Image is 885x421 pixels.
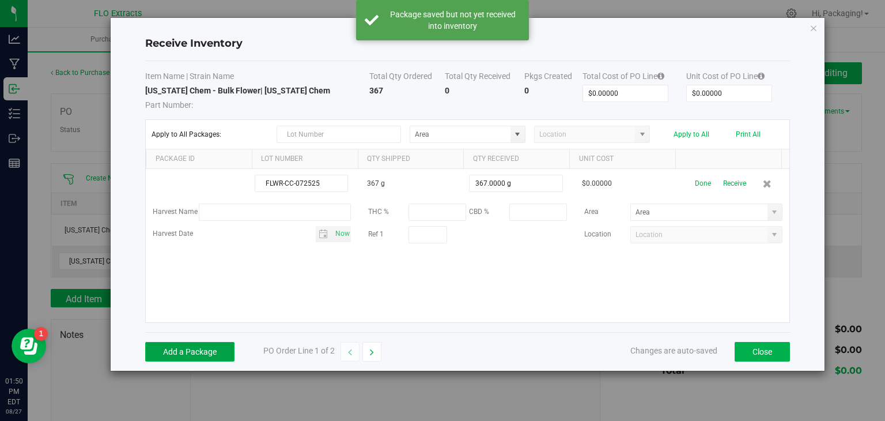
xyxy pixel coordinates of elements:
[584,206,630,217] label: Area
[153,206,199,217] label: Harvest Name
[735,342,790,362] button: Close
[145,70,369,85] th: Item Name | Strain Name
[674,130,709,138] button: Apply to All
[385,9,520,32] div: Package saved but not yet received into inventory
[410,126,510,142] input: Area
[445,86,449,95] strong: 0
[524,86,529,95] strong: 0
[758,72,765,80] i: Specifying a total cost will update all package costs.
[360,169,467,199] td: 367 g
[153,228,199,239] label: Harvest Date
[34,327,48,341] iframe: Resource center unread badge
[332,226,351,242] span: select
[316,226,332,242] span: Toggle calendar
[736,130,761,138] button: Print All
[445,70,524,85] th: Total Qty Received
[695,174,711,194] button: Done
[810,21,818,35] button: Close modal
[255,175,348,192] input: Lot Number
[146,149,252,169] th: Package Id
[145,36,790,51] h4: Receive Inventory
[145,86,330,95] strong: [US_STATE] Chem - Bulk Flower | [US_STATE] Chem
[263,346,335,355] span: PO Order Line 1 of 2
[368,206,409,217] label: THC %
[369,86,383,95] strong: 367
[687,85,771,102] input: Unit Cost
[358,149,464,169] th: Qty Shipped
[463,149,569,169] th: Qty Received
[569,149,675,169] th: Unit Cost
[369,70,445,85] th: Total Qty Ordered
[584,229,630,240] label: Location
[368,229,409,240] label: Ref 1
[12,329,46,363] iframe: Resource center
[657,72,664,80] i: Specifying a total cost will update all package costs.
[152,130,267,138] span: Apply to All Packages:
[145,342,235,362] button: Add a Package
[252,149,358,169] th: Lot Number
[583,70,686,85] th: Total Cost of PO Line
[524,70,582,85] th: Pkgs Created
[469,206,509,217] label: CBD %
[575,169,682,199] td: $0.00000
[145,100,193,110] span: Part Number:
[583,85,668,102] input: Total Cost
[631,204,767,220] input: Area
[277,126,401,143] input: Lot Number
[470,175,562,191] input: Qty Received
[332,225,352,242] span: Set Current date
[686,70,790,85] th: Unit Cost of PO Line
[630,346,717,355] span: Changes are auto-saved
[723,174,746,194] button: Receive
